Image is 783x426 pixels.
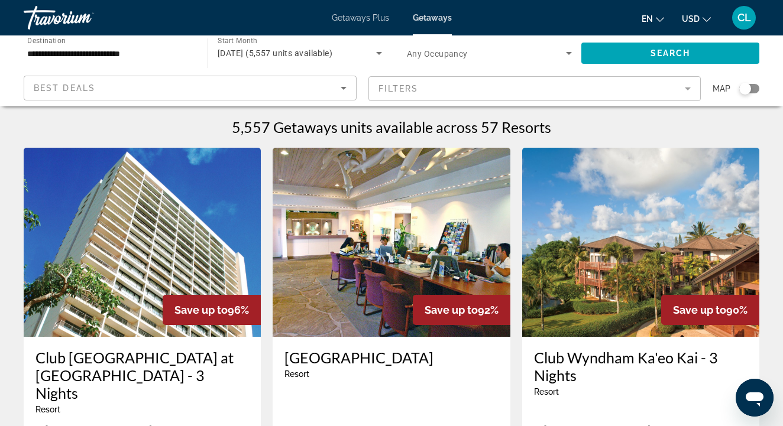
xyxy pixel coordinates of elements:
h1: 5,557 Getaways units available across 57 Resorts [232,118,551,136]
button: Change currency [682,10,711,27]
span: Resort [534,387,559,396]
span: Map [713,80,730,97]
a: Getaways [413,13,452,22]
div: 92% [413,295,510,325]
a: Getaways Plus [332,13,389,22]
span: Save up to [425,304,478,316]
div: 96% [163,295,261,325]
span: Save up to [174,304,228,316]
span: Resort [35,405,60,414]
span: Search [651,48,691,58]
a: Club Wyndham Ka'eo Kai - 3 Nights [534,349,748,384]
div: 90% [661,295,759,325]
button: Change language [642,10,664,27]
span: USD [682,14,700,24]
button: Filter [368,76,701,102]
img: 2788O01X.jpg [273,148,510,337]
span: Start Month [218,37,257,45]
span: Save up to [673,304,726,316]
span: Any Occupancy [407,49,468,58]
span: Resort [284,369,309,379]
span: en [642,14,653,24]
iframe: Button to launch messaging window [736,379,774,417]
span: [DATE] (5,557 units available) [218,48,332,58]
span: Best Deals [34,83,95,93]
a: Travorium [24,2,142,33]
button: User Menu [729,5,759,30]
a: Club [GEOGRAPHIC_DATA] at [GEOGRAPHIC_DATA] - 3 Nights [35,349,249,402]
img: C178E01X.jpg [24,148,261,337]
span: Destination [27,36,66,44]
button: Search [581,43,759,64]
mat-select: Sort by [34,81,347,95]
span: CL [737,12,751,24]
a: [GEOGRAPHIC_DATA] [284,349,498,366]
img: 1376E01X.jpg [522,148,759,337]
